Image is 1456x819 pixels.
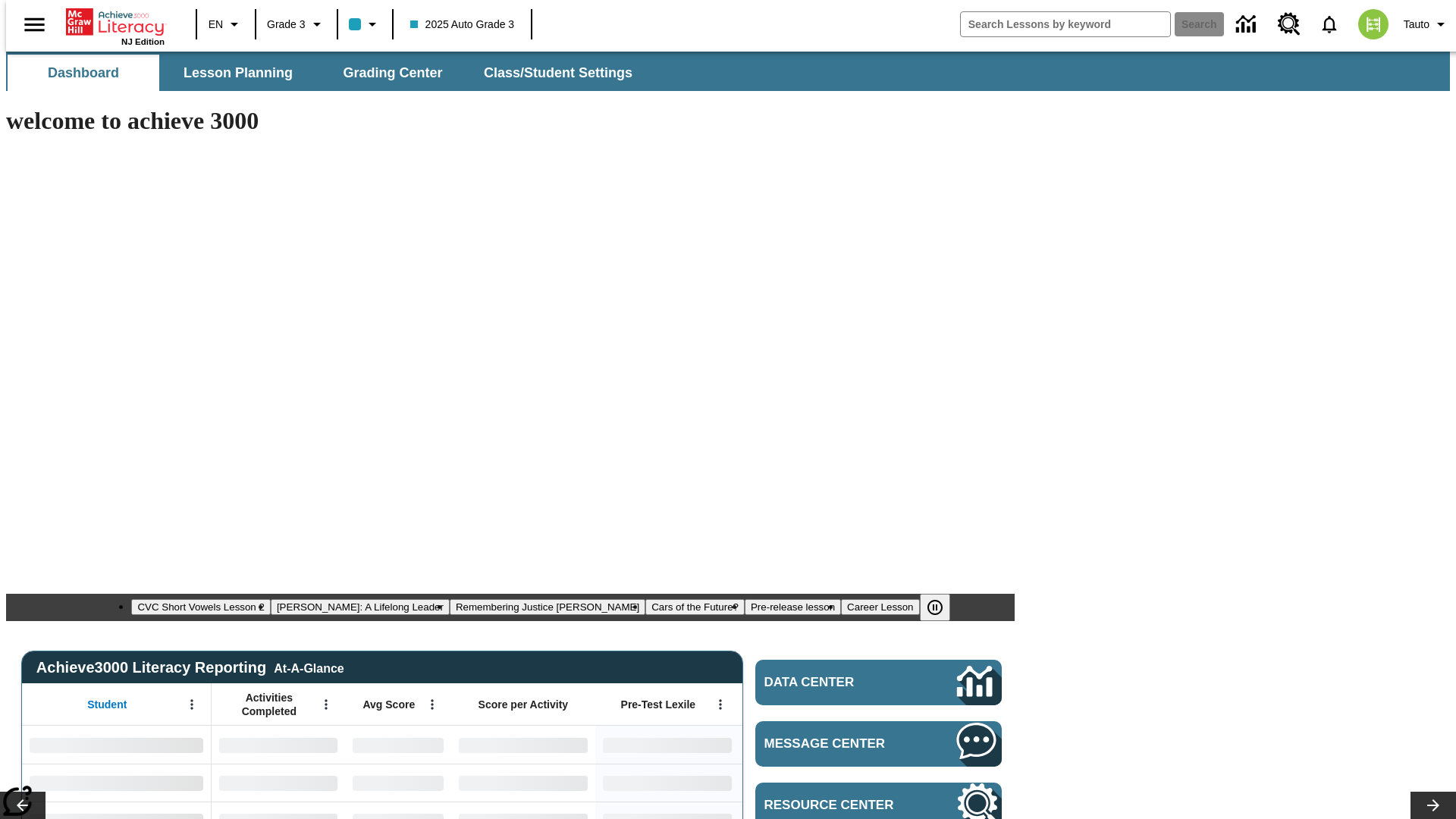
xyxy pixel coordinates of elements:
[315,693,337,716] button: Open Menu
[6,55,646,91] div: SubNavbar
[345,726,451,764] div: No Data,
[212,726,345,764] div: No Data,
[343,64,442,82] span: Grading Center
[121,37,165,46] span: NJ Edition
[162,55,314,91] button: Lesson Planning
[8,55,159,91] button: Dashboard
[1269,4,1310,45] a: Resource Center, Will open in new tab
[410,17,515,33] span: 2025 Auto Grade 3
[362,698,415,711] span: Avg Score
[645,599,745,615] button: Slide 4 Cars of the Future?
[764,736,912,752] span: Message Center
[1310,5,1349,44] a: Notifications
[1404,17,1429,33] span: Tauto
[755,721,1002,767] a: Message Center
[131,599,270,615] button: Slide 1 CVC Short Vowels Lesson 2
[709,693,732,716] button: Open Menu
[6,107,1015,135] h1: welcome to achieve 3000
[184,64,293,82] span: Lesson Planning
[219,691,319,718] span: Activities Completed
[212,764,345,802] div: No Data,
[202,11,250,38] button: Language: EN, Select a language
[755,660,1002,705] a: Data Center
[209,17,223,33] span: EN
[421,693,444,716] button: Open Menu
[1349,5,1398,44] button: Select a new avatar
[343,11,388,38] button: Class color is light blue. Change class color
[317,55,469,91] button: Grading Center
[345,764,451,802] div: No Data,
[745,599,841,615] button: Slide 5 Pre-release lesson
[261,11,332,38] button: Grade: Grade 3, Select a grade
[66,5,165,46] div: Home
[12,2,57,47] button: Open side menu
[274,659,344,676] div: At-A-Glance
[66,7,165,37] a: Home
[6,52,1450,91] div: SubNavbar
[961,12,1170,36] input: search field
[764,675,906,690] span: Data Center
[841,599,919,615] button: Slide 6 Career Lesson
[1410,792,1456,819] button: Lesson carousel, Next
[484,64,632,82] span: Class/Student Settings
[920,594,950,621] button: Pause
[621,698,696,711] span: Pre-Test Lexile
[87,698,127,711] span: Student
[479,698,569,711] span: Score per Activity
[267,17,306,33] span: Grade 3
[472,55,645,91] button: Class/Student Settings
[1358,9,1389,39] img: avatar image
[1227,4,1269,45] a: Data Center
[764,798,912,813] span: Resource Center
[36,659,344,676] span: Achieve3000 Literacy Reporting
[1398,11,1456,38] button: Profile/Settings
[48,64,119,82] span: Dashboard
[920,594,965,621] div: Pause
[450,599,645,615] button: Slide 3 Remembering Justice O'Connor
[271,599,450,615] button: Slide 2 Dianne Feinstein: A Lifelong Leader
[180,693,203,716] button: Open Menu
